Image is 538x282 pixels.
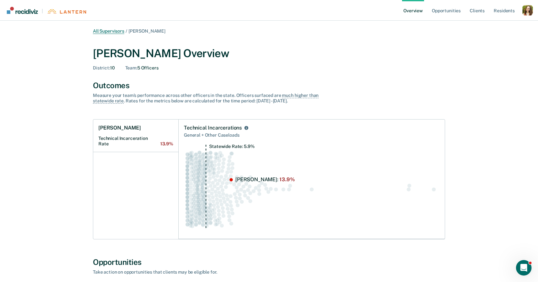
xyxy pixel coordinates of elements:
[93,269,319,275] div: Take action on opportunities that clients may be eligible for.
[129,28,165,34] span: [PERSON_NAME]
[7,7,38,14] img: Recidiviz
[522,5,533,16] button: Profile dropdown button
[516,260,532,276] iframe: Intercom live chat
[209,144,254,149] tspan: Statewide Rate: 5.9%
[184,131,440,139] div: General + Other Caseloads
[93,120,178,152] a: [PERSON_NAME]Technical Incarceration Rate13.9%
[125,65,137,70] span: Team :
[93,81,445,90] div: Outcomes
[93,65,110,70] span: District :
[38,8,47,14] span: |
[98,125,141,131] h1: [PERSON_NAME]
[93,93,319,104] span: much higher than statewide rate
[124,28,129,34] span: /
[93,65,115,71] div: 10
[184,125,242,131] div: Technical Incarcerations
[93,93,319,104] div: Measure your team’s performance across other officer s in the state. Officer s surfaced are . Rat...
[98,136,173,147] h2: Technical Incarceration Rate
[93,257,445,267] div: Opportunities
[93,28,124,34] a: All Supervisors
[243,125,250,131] button: Technical Incarcerations
[47,9,86,14] img: Lantern
[125,65,159,71] div: 5 Officers
[184,144,440,234] div: Swarm plot of all technical incarceration rates in the state for NOT_SEX_OFFENSE caseloads, highl...
[160,141,173,147] span: 13.9%
[93,47,445,60] div: [PERSON_NAME] Overview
